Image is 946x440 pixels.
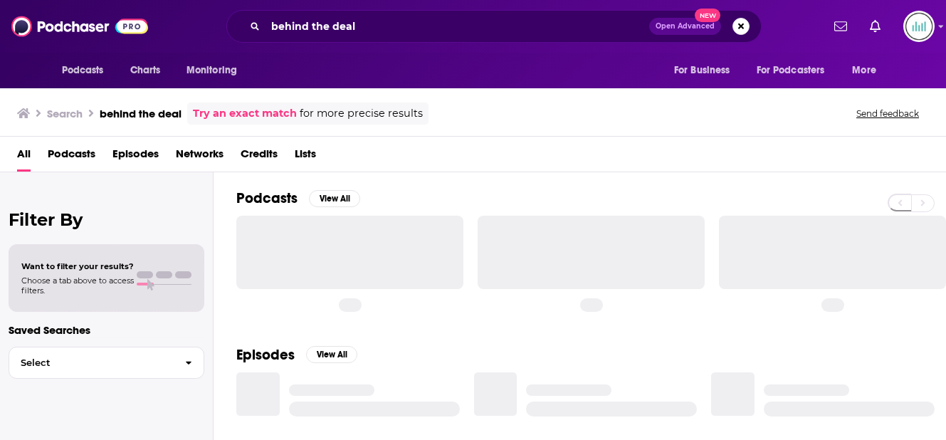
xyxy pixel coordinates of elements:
[674,61,730,80] span: For Business
[176,142,224,172] a: Networks
[903,11,935,42] button: Show profile menu
[295,142,316,172] a: Lists
[757,61,825,80] span: For Podcasters
[747,57,846,84] button: open menu
[903,11,935,42] img: User Profile
[236,346,295,364] h2: Episodes
[9,347,204,379] button: Select
[842,57,894,84] button: open menu
[112,142,159,172] a: Episodes
[236,189,360,207] a: PodcastsView All
[52,57,122,84] button: open menu
[266,15,649,38] input: Search podcasts, credits, & more...
[100,107,182,120] h3: behind the deal
[852,108,923,120] button: Send feedback
[48,142,95,172] a: Podcasts
[306,346,357,363] button: View All
[21,276,134,295] span: Choose a tab above to access filters.
[193,105,297,122] a: Try an exact match
[62,61,104,80] span: Podcasts
[241,142,278,172] a: Credits
[21,261,134,271] span: Want to filter your results?
[309,190,360,207] button: View All
[864,14,886,38] a: Show notifications dropdown
[186,61,237,80] span: Monitoring
[903,11,935,42] span: Logged in as podglomerate
[130,61,161,80] span: Charts
[9,323,204,337] p: Saved Searches
[236,346,357,364] a: EpisodesView All
[177,57,256,84] button: open menu
[9,358,174,367] span: Select
[664,57,748,84] button: open menu
[656,23,715,30] span: Open Advanced
[11,13,148,40] img: Podchaser - Follow, Share and Rate Podcasts
[300,105,423,122] span: for more precise results
[695,9,720,22] span: New
[236,189,298,207] h2: Podcasts
[829,14,853,38] a: Show notifications dropdown
[649,18,721,35] button: Open AdvancedNew
[852,61,876,80] span: More
[226,10,762,43] div: Search podcasts, credits, & more...
[121,57,169,84] a: Charts
[17,142,31,172] a: All
[9,209,204,230] h2: Filter By
[47,107,83,120] h3: Search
